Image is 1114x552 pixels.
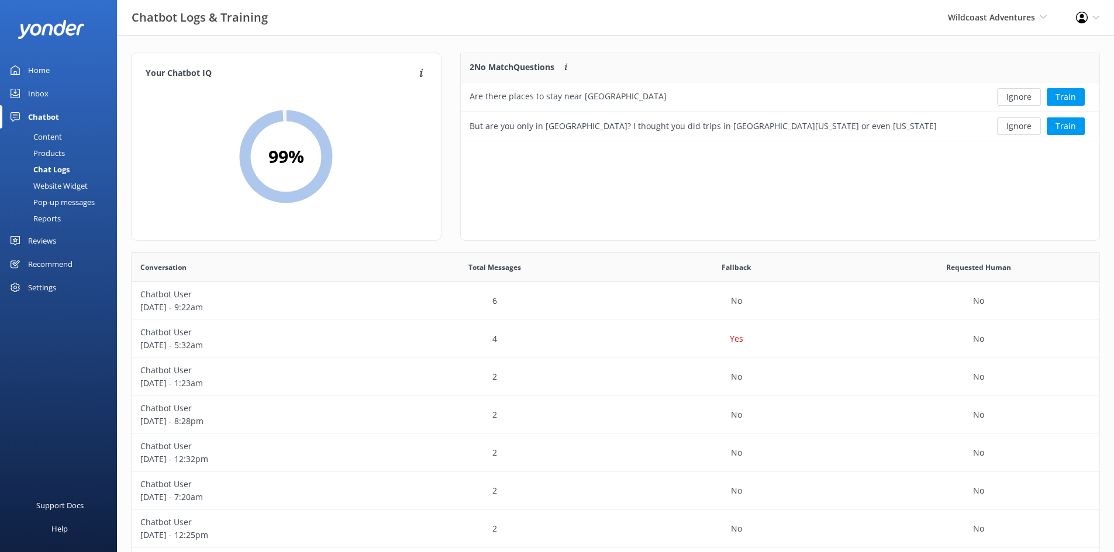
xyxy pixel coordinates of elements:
[7,161,70,178] div: Chat Logs
[492,446,497,459] p: 2
[973,294,984,307] p: No
[132,320,1099,358] div: row
[132,8,268,27] h3: Chatbot Logs & Training
[731,484,742,497] p: No
[132,282,1099,320] div: row
[140,415,365,428] p: [DATE] - 8:28pm
[997,88,1041,106] button: Ignore
[7,194,95,210] div: Pop-up messages
[132,510,1099,548] div: row
[731,408,742,421] p: No
[1047,88,1085,106] button: Train
[973,370,984,383] p: No
[28,276,56,299] div: Settings
[997,117,1041,135] button: Ignore
[731,294,742,307] p: No
[7,210,61,227] div: Reports
[492,522,497,535] p: 2
[461,82,1099,112] div: row
[492,294,497,307] p: 6
[140,491,365,504] p: [DATE] - 7:20am
[140,440,365,453] p: Chatbot User
[973,446,984,459] p: No
[731,370,742,383] p: No
[132,358,1099,396] div: row
[973,408,984,421] p: No
[492,370,497,383] p: 2
[140,301,365,314] p: [DATE] - 9:22am
[28,105,59,129] div: Chatbot
[140,339,365,352] p: [DATE] - 5:32am
[7,145,117,161] a: Products
[492,408,497,421] p: 2
[28,58,50,82] div: Home
[7,145,65,161] div: Products
[36,494,84,517] div: Support Docs
[461,82,1099,141] div: grid
[461,112,1099,141] div: row
[468,262,521,273] span: Total Messages
[7,210,117,227] a: Reports
[18,20,85,39] img: yonder-white-logo.png
[731,522,742,535] p: No
[470,90,667,103] div: Are there places to stay near [GEOGRAPHIC_DATA]
[731,446,742,459] p: No
[7,129,62,145] div: Content
[132,434,1099,472] div: row
[140,529,365,541] p: [DATE] - 12:25pm
[140,516,365,529] p: Chatbot User
[140,377,365,390] p: [DATE] - 1:23am
[492,332,497,345] p: 4
[28,229,56,252] div: Reviews
[140,364,365,377] p: Chatbot User
[132,472,1099,510] div: row
[973,522,984,535] p: No
[7,129,117,145] a: Content
[140,478,365,491] p: Chatbot User
[948,12,1035,23] span: Wildcoast Adventures
[7,178,117,194] a: Website Widget
[140,288,365,301] p: Chatbot User
[946,262,1011,273] span: Requested Human
[1047,117,1085,135] button: Train
[7,194,117,210] a: Pop-up messages
[973,484,984,497] p: No
[51,517,68,540] div: Help
[7,161,117,178] a: Chat Logs
[28,252,73,276] div: Recommend
[132,396,1099,434] div: row
[140,453,365,466] p: [DATE] - 12:32pm
[470,120,937,133] div: But are you only in [GEOGRAPHIC_DATA]? I thought you did trips in [GEOGRAPHIC_DATA][US_STATE] or ...
[146,67,416,80] h4: Your Chatbot IQ
[973,332,984,345] p: No
[7,178,88,194] div: Website Widget
[140,262,187,273] span: Conversation
[730,332,743,345] p: Yes
[140,402,365,415] p: Chatbot User
[722,262,751,273] span: Fallback
[140,326,365,339] p: Chatbot User
[28,82,49,105] div: Inbox
[492,484,497,497] p: 2
[268,143,304,171] h2: 99 %
[470,61,554,74] p: 2 No Match Questions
